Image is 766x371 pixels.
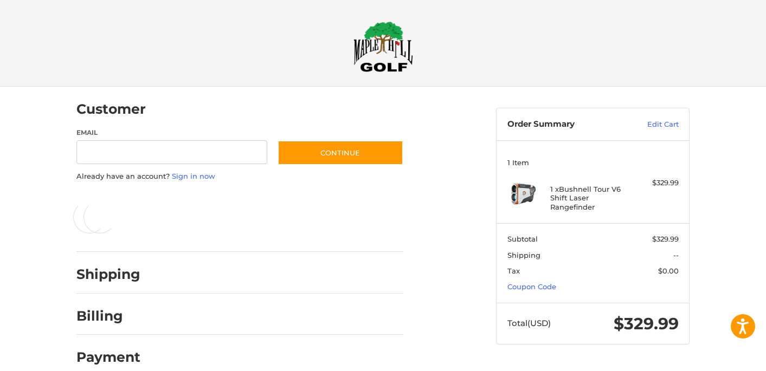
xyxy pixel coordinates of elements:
span: Subtotal [507,235,538,243]
span: $0.00 [658,266,679,275]
span: -- [673,251,679,259]
a: Coupon Code [507,282,556,291]
h3: Order Summary [507,119,624,130]
h2: Payment [76,349,140,366]
p: Already have an account? [76,171,403,182]
span: Tax [507,266,520,275]
span: $329.99 [614,314,679,334]
span: Total (USD) [507,318,551,328]
h4: 1 x Bushnell Tour V6 Shift Laser Rangefinder [550,185,633,211]
span: $329.99 [652,235,679,243]
h3: 1 Item [507,158,679,167]
div: $329.99 [636,178,679,188]
a: Sign in now [172,172,215,180]
button: Continue [278,140,403,165]
h2: Customer [76,101,146,118]
h2: Billing [76,308,140,324]
label: Email [76,128,267,138]
a: Edit Cart [624,119,679,130]
h2: Shipping [76,266,140,283]
img: Maple Hill Golf [353,21,413,72]
span: Shipping [507,251,540,259]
